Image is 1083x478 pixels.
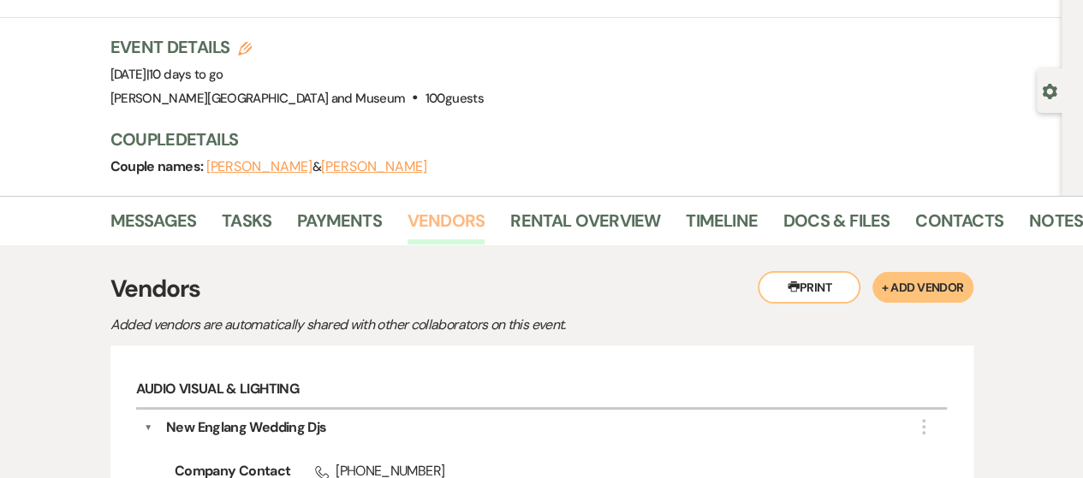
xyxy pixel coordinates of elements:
span: & [206,158,427,175]
span: [PERSON_NAME][GEOGRAPHIC_DATA] and Museum [110,90,406,107]
a: Timeline [686,207,758,245]
h3: Couple Details [110,127,1045,151]
span: | [146,66,223,83]
span: [DATE] [110,66,223,83]
h6: Audio Visual & Lighting [136,371,948,409]
p: Added vendors are automatically shared with other collaborators on this event. [110,314,710,336]
button: Print [758,271,860,304]
a: Payments [297,207,382,245]
a: Rental Overview [510,207,660,245]
button: Open lead details [1042,82,1057,98]
h3: Vendors [110,271,973,307]
a: Notes [1029,207,1083,245]
button: [PERSON_NAME] [321,160,427,174]
span: Couple names: [110,157,206,175]
a: Vendors [408,207,485,245]
a: Docs & Files [783,207,890,245]
a: Contacts [915,207,1003,245]
h3: Event Details [110,35,484,59]
span: 100 guests [425,90,484,107]
div: New Englang Wedding Djs [166,417,326,438]
a: Messages [110,207,197,245]
button: [PERSON_NAME] [206,160,312,174]
a: Tasks [222,207,271,245]
button: + Add Vendor [872,272,973,303]
span: 10 days to go [149,66,223,83]
button: ▼ [144,417,152,438]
